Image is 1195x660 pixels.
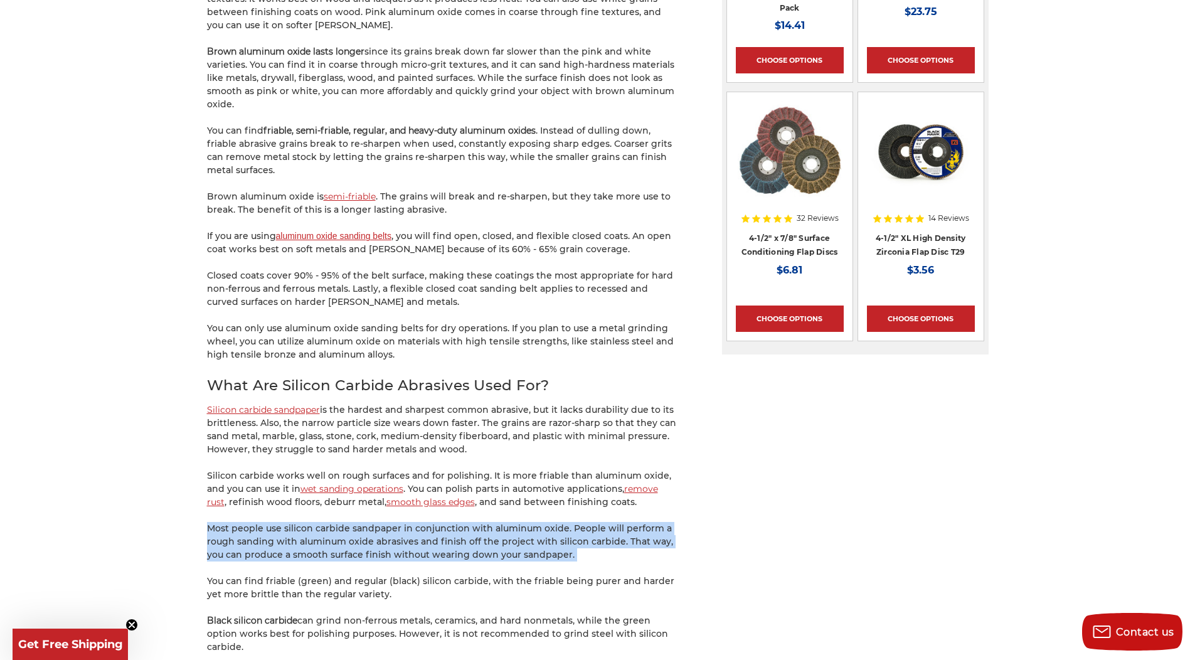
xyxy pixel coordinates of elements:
a: Scotch brite flap discs [736,101,844,209]
a: aluminum oxide sanding belts [276,231,391,241]
button: Close teaser [125,619,138,631]
a: 4-1/2" XL High Density Zirconia Flap Disc T29 [876,233,966,257]
span: $3.56 [907,264,934,276]
a: Choose Options [867,47,975,73]
a: smooth glass edges [386,496,475,508]
a: Choose Options [736,47,844,73]
span: Contact us [1116,626,1174,638]
button: Contact us [1082,613,1182,651]
span: $6.81 [777,264,802,276]
span: 32 Reviews [797,215,839,222]
a: 4-1/2" XL High Density Zirconia Flap Disc T29 [867,101,975,209]
a: 4-1/2" x 7/8" Surface Conditioning Flap Discs [741,233,838,257]
p: is the hardest and sharpest common abrasive, but it lacks durability due to its brittleness. Also... [207,403,677,456]
span: 14 Reviews [928,215,969,222]
img: 4-1/2" XL High Density Zirconia Flap Disc T29 [871,101,971,201]
p: You can find friable (green) and regular (black) silicon carbide, with the friable being purer an... [207,575,677,601]
strong: friable, semi-friable, regular, and heavy-duty aluminum oxides [263,125,536,136]
a: semi-friable [324,191,376,202]
p: can grind non-ferrous metals, ceramics, and hard nonmetals, while the green option works best for... [207,614,677,654]
p: Brown aluminum oxide is . The grains will break and re-sharpen, but they take more use to break. ... [207,190,677,216]
a: Choose Options [736,306,844,332]
p: If you are using , you will find open, closed, and flexible closed coats. An open coat works best... [207,230,677,256]
span: $14.41 [775,19,805,31]
a: Choose Options [867,306,975,332]
h2: What Are Silicon Carbide Abrasives Used For? [207,375,677,397]
span: Get Free Shipping [18,637,123,651]
p: Silicon carbide works well on rough surfaces and for polishing. It is more friable than aluminum ... [207,469,677,509]
strong: Black silicon carbide [207,615,297,626]
strong: Brown aluminum oxide lasts longer [207,46,364,57]
div: Get Free ShippingClose teaser [13,629,128,660]
p: You can find . Instead of dulling down, friable abrasive grains break to re-sharpen when used, co... [207,124,677,177]
span: $23.75 [905,6,937,18]
a: wet sanding operations [300,483,403,494]
img: Scotch brite flap discs [738,101,841,201]
p: Closed coats cover 90% - 95% of the belt surface, making these coatings the most appropriate for ... [207,269,677,309]
p: You can only use aluminum oxide sanding belts for dry operations. If you plan to use a metal grin... [207,322,677,361]
a: remove rust [207,483,658,508]
a: Silicon carbide sandpaper [207,404,320,415]
p: Most people use silicon carbide sandpaper in conjunction with aluminum oxide. People will perform... [207,522,677,562]
p: since its grains break down far slower than the pink and white varieties. You can find it in coar... [207,45,677,111]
